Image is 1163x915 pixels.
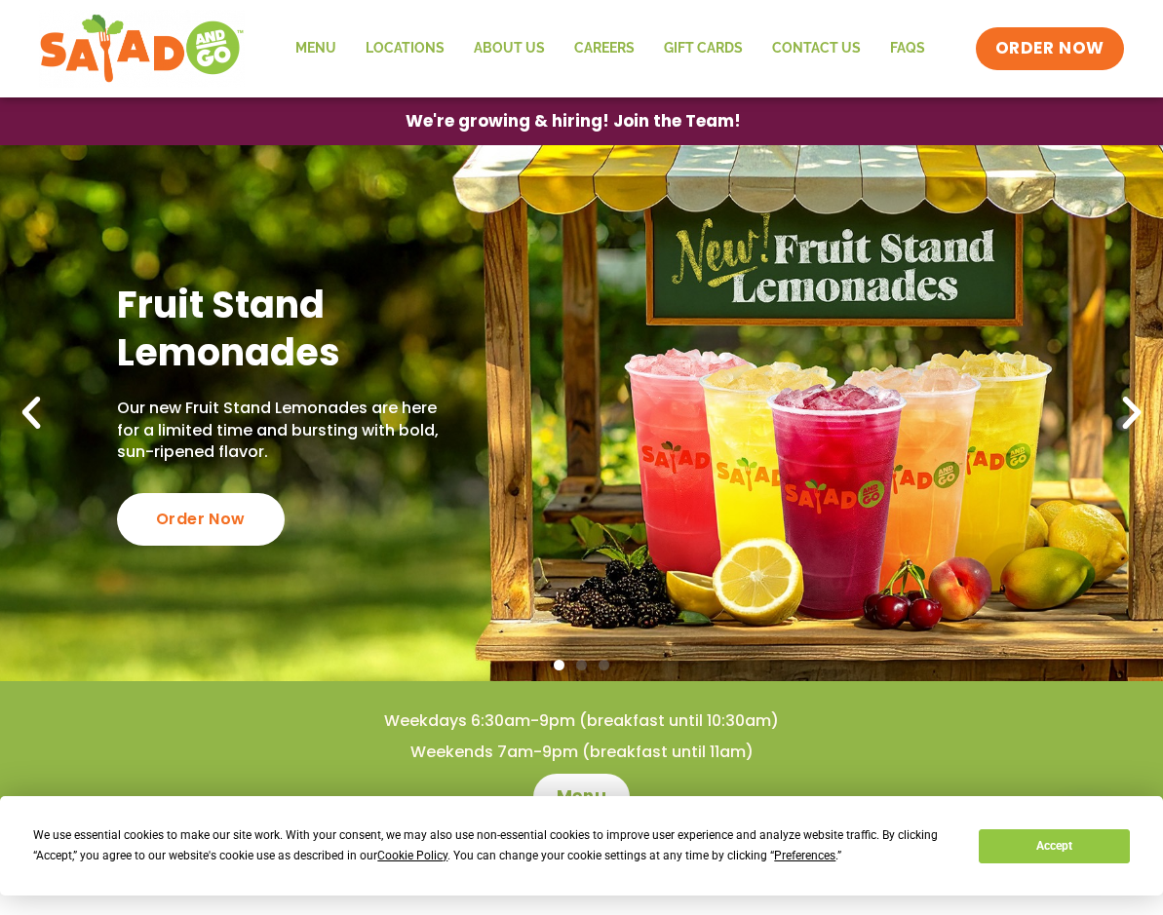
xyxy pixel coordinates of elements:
[351,26,459,71] a: Locations
[976,27,1124,70] a: ORDER NOW
[117,281,462,377] h2: Fruit Stand Lemonades
[533,774,630,820] a: Menu
[281,26,351,71] a: Menu
[39,710,1124,732] h4: Weekdays 6:30am-9pm (breakfast until 10:30am)
[757,26,875,71] a: Contact Us
[875,26,940,71] a: FAQs
[774,849,835,862] span: Preferences
[376,98,770,144] a: We're growing & hiring! Join the Team!
[554,660,564,670] span: Go to slide 1
[560,26,649,71] a: Careers
[39,742,1124,763] h4: Weekends 7am-9pm (breakfast until 11am)
[995,37,1105,60] span: ORDER NOW
[557,785,606,809] span: Menu
[117,398,462,463] p: Our new Fruit Stand Lemonades are here for a limited time and bursting with bold, sun-ripened fla...
[10,392,53,435] div: Previous slide
[459,26,560,71] a: About Us
[33,825,955,866] div: We use essential cookies to make our site work. With your consent, we may also use non-essential ...
[117,493,285,546] div: Order Now
[281,26,940,71] nav: Menu
[979,829,1129,863] button: Accept
[39,10,245,88] img: new-SAG-logo-768×292
[649,26,757,71] a: GIFT CARDS
[576,660,587,670] span: Go to slide 2
[599,660,609,670] span: Go to slide 3
[377,849,447,862] span: Cookie Policy
[1110,392,1153,435] div: Next slide
[406,113,741,130] span: We're growing & hiring! Join the Team!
